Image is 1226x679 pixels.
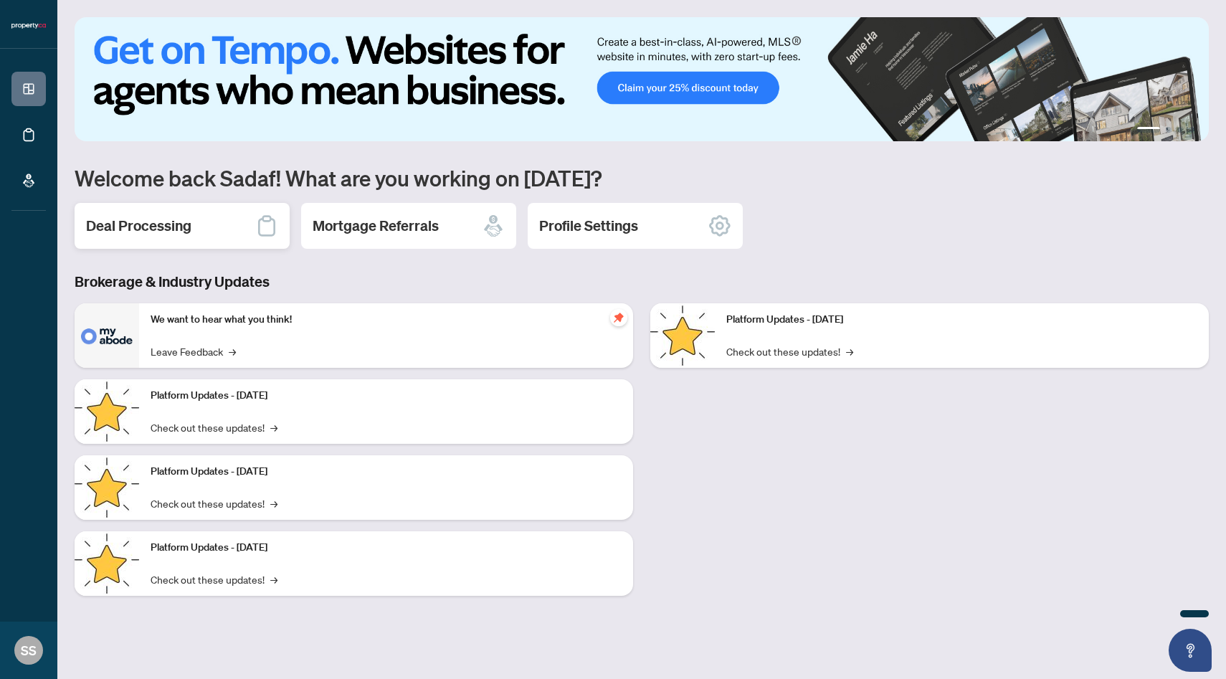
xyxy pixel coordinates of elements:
span: → [846,343,853,359]
img: Platform Updates - September 16, 2025 [75,379,139,444]
span: → [229,343,236,359]
p: Platform Updates - [DATE] [151,540,622,556]
a: Leave Feedback→ [151,343,236,359]
span: SS [21,640,37,660]
img: Platform Updates - June 23, 2025 [650,303,715,368]
button: Open asap [1169,629,1212,672]
img: Platform Updates - July 8, 2025 [75,531,139,596]
img: Slide 0 [75,17,1209,141]
a: Check out these updates!→ [726,343,853,359]
p: Platform Updates - [DATE] [151,388,622,404]
p: Platform Updates - [DATE] [151,464,622,480]
h1: Welcome back Sadaf! What are you working on [DATE]? [75,164,1209,191]
a: Check out these updates!→ [151,495,277,511]
button: 4 [1189,127,1194,133]
img: We want to hear what you think! [75,303,139,368]
img: logo [11,22,46,30]
button: 3 [1177,127,1183,133]
span: → [270,495,277,511]
h2: Deal Processing [86,216,191,236]
p: Platform Updates - [DATE] [726,312,1197,328]
button: 1 [1137,127,1160,133]
h3: Brokerage & Industry Updates [75,272,1209,292]
p: We want to hear what you think! [151,312,622,328]
h2: Mortgage Referrals [313,216,439,236]
button: 2 [1166,127,1172,133]
span: pushpin [610,309,627,326]
img: Platform Updates - July 21, 2025 [75,455,139,520]
a: Check out these updates!→ [151,571,277,587]
span: → [270,571,277,587]
h2: Profile Settings [539,216,638,236]
span: → [270,419,277,435]
a: Check out these updates!→ [151,419,277,435]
